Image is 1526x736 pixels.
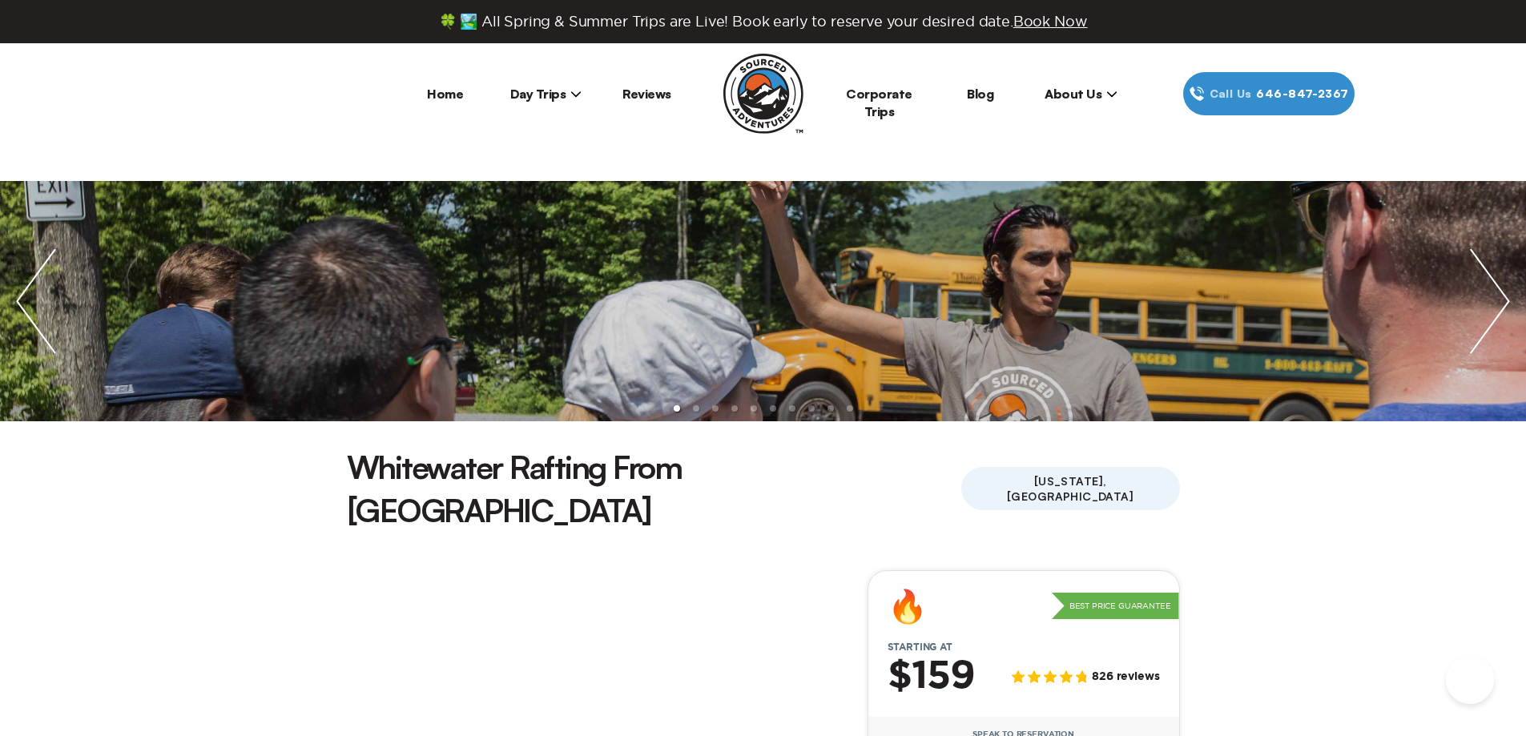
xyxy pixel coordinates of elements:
[789,405,795,412] li: slide item 7
[622,86,671,102] a: Reviews
[731,405,738,412] li: slide item 4
[808,405,815,412] li: slide item 8
[510,86,582,102] span: Day Trips
[1205,85,1257,103] span: Call Us
[846,86,912,119] a: Corporate Trips
[847,405,853,412] li: slide item 10
[961,467,1180,510] span: [US_STATE], [GEOGRAPHIC_DATA]
[1183,72,1355,115] a: Call Us646‍-847‍-2367
[888,656,975,698] h2: $159
[674,405,680,412] li: slide item 1
[723,54,803,134] img: Sourced Adventures company logo
[1256,85,1348,103] span: 646‍-847‍-2367
[1454,181,1526,421] img: next slide / item
[967,86,993,102] a: Blog
[439,13,1088,30] span: 🍀 🏞️ All Spring & Summer Trips are Live! Book early to reserve your desired date.
[868,641,972,653] span: Starting at
[827,405,834,412] li: slide item 9
[1045,86,1117,102] span: About Us
[1013,14,1088,29] span: Book Now
[888,590,928,622] div: 🔥
[347,445,961,532] h1: Whitewater Rafting From [GEOGRAPHIC_DATA]
[712,405,719,412] li: slide item 3
[1052,593,1179,620] p: Best Price Guarantee
[1446,656,1494,704] iframe: Help Scout Beacon - Open
[770,405,776,412] li: slide item 6
[693,405,699,412] li: slide item 2
[427,86,463,102] a: Home
[751,405,757,412] li: slide item 5
[1092,670,1159,684] span: 826 reviews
